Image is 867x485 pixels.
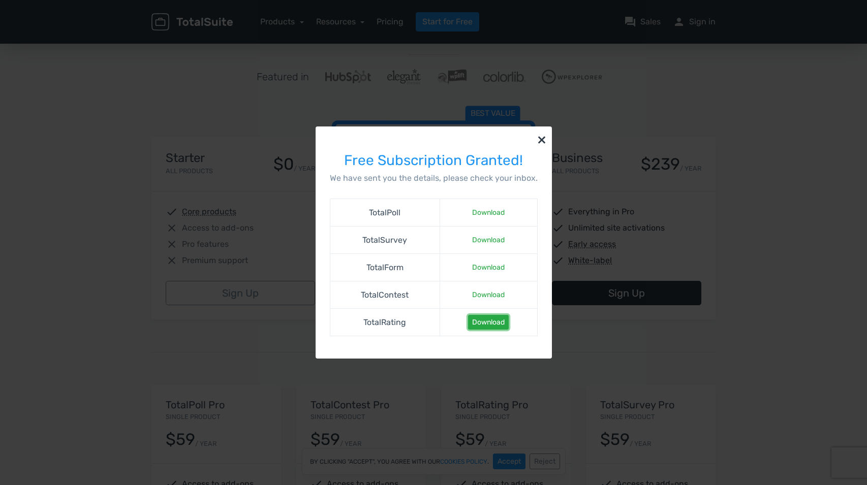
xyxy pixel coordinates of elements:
[330,172,538,184] p: We have sent you the details, please check your inbox.
[330,227,440,254] td: TotalSurvey
[468,260,509,275] a: Download
[468,205,509,220] a: Download
[330,281,440,309] td: TotalContest
[330,199,440,227] td: TotalPoll
[330,254,440,281] td: TotalForm
[468,233,509,247] a: Download
[330,309,440,336] td: TotalRating
[330,153,538,169] h3: Free Subscription Granted!
[532,126,552,152] button: ×
[468,287,509,302] a: Download
[468,315,509,330] a: Download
